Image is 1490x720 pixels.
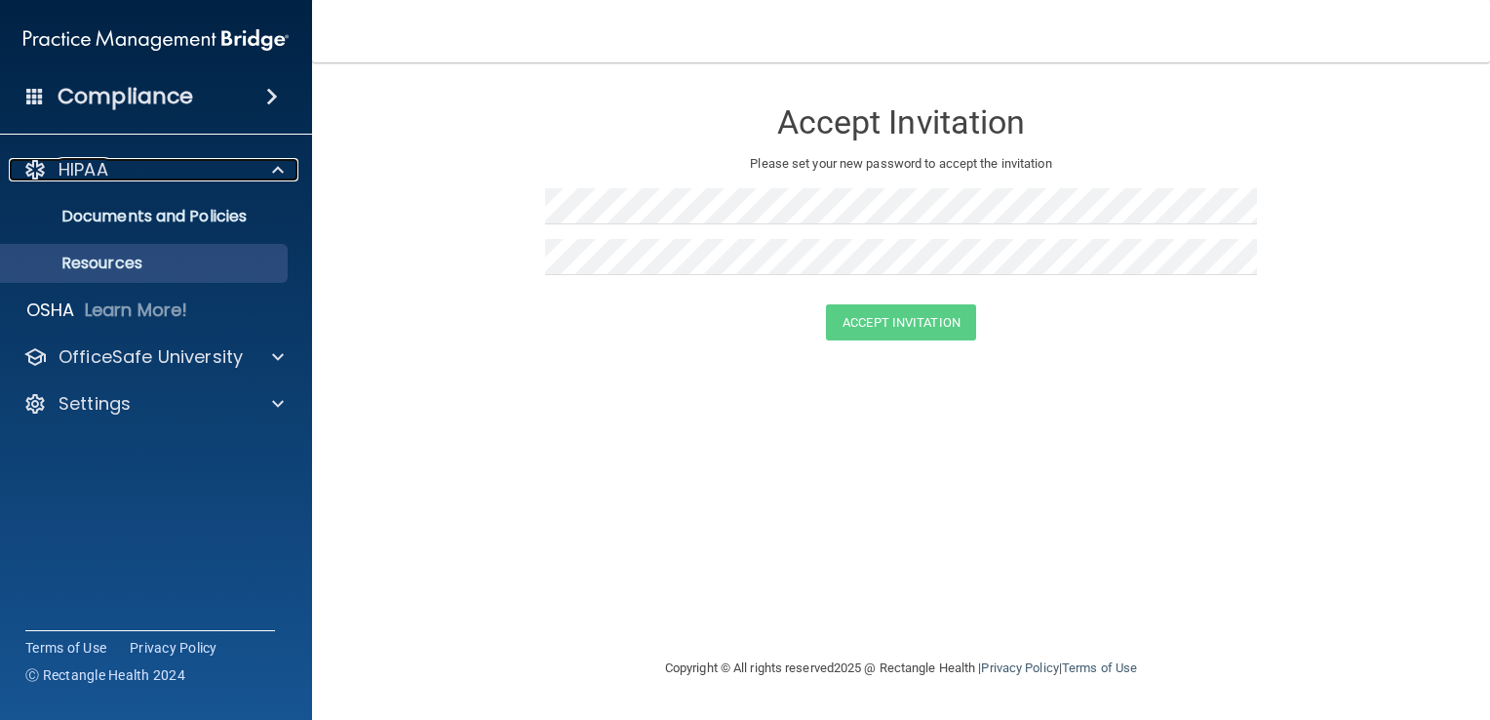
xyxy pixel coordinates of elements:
[25,638,106,658] a: Terms of Use
[59,392,131,416] p: Settings
[59,345,243,369] p: OfficeSafe University
[23,392,284,416] a: Settings
[545,637,1257,700] div: Copyright © All rights reserved 2025 @ Rectangle Health | |
[59,158,108,181] p: HIPAA
[23,20,289,60] img: PMB logo
[23,158,284,181] a: HIPAA
[13,207,279,226] p: Documents and Policies
[58,83,193,110] h4: Compliance
[1062,660,1137,675] a: Terms of Use
[560,152,1242,176] p: Please set your new password to accept the invitation
[1154,584,1467,661] iframe: Drift Widget Chat Controller
[826,304,976,340] button: Accept Invitation
[981,660,1058,675] a: Privacy Policy
[23,345,284,369] a: OfficeSafe University
[13,254,279,273] p: Resources
[25,665,185,685] span: Ⓒ Rectangle Health 2024
[545,104,1257,140] h3: Accept Invitation
[26,299,75,322] p: OSHA
[130,638,217,658] a: Privacy Policy
[85,299,188,322] p: Learn More!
